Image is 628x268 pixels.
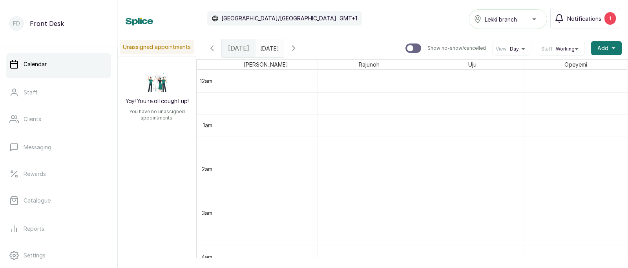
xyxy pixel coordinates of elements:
[6,163,111,185] a: Rewards
[467,60,478,69] span: Uju
[120,40,194,54] p: Unassigned appointments
[550,8,620,29] button: Notifications1
[541,46,581,52] button: StaffWorking
[30,19,64,28] p: Front Desk
[228,43,249,53] span: [DATE]
[24,115,41,123] p: Clients
[6,244,111,266] a: Settings
[24,197,51,205] p: Catalogue
[591,41,622,55] button: Add
[427,45,486,51] p: Show no-show/cancelled
[469,9,547,29] button: Lekki branch
[563,60,589,69] span: Opeyemi
[200,209,214,217] div: 3am
[6,108,111,130] a: Clients
[556,46,575,52] span: Working
[122,109,192,121] p: You have no unassigned appointments.
[126,98,189,105] h2: Yay! You’re all caught up!
[198,77,214,85] div: 12am
[6,136,111,158] a: Messaging
[567,14,601,23] span: Notifications
[201,121,214,129] div: 1am
[221,14,336,22] p: [GEOGRAPHIC_DATA]/[GEOGRAPHIC_DATA]
[604,12,616,25] div: 1
[541,46,553,52] span: Staff
[200,165,214,173] div: 2am
[496,46,528,52] button: ViewDay
[597,44,608,52] span: Add
[222,39,256,57] div: [DATE]
[24,225,44,233] p: Reports
[200,253,214,261] div: 4am
[6,218,111,240] a: Reports
[24,170,46,178] p: Rewards
[510,46,519,52] span: Day
[24,143,51,151] p: Messaging
[6,190,111,212] a: Catalogue
[340,14,357,22] p: GMT+1
[485,15,517,24] span: Lekki branch
[24,252,46,259] p: Settings
[242,60,290,69] span: [PERSON_NAME]
[6,81,111,103] a: Staff
[24,60,47,68] p: Calendar
[357,60,381,69] span: Rajunoh
[24,89,38,96] p: Staff
[496,46,507,52] span: View
[6,53,111,75] a: Calendar
[13,20,20,27] p: FD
